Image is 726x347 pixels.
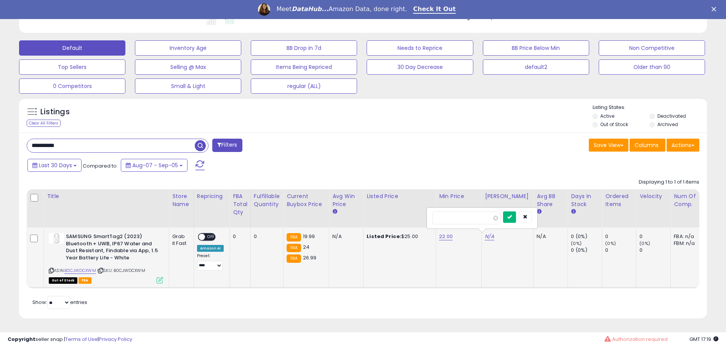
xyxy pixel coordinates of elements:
p: Listing States: [593,104,707,111]
div: Displaying 1 to 1 of 1 items [639,179,699,186]
div: Store Name [172,192,191,208]
small: FBA [287,244,301,252]
a: Check It Out [413,5,456,14]
button: Needs to Reprice [367,40,473,56]
button: Save View [589,139,628,152]
div: Avg BB Share [537,192,564,208]
button: Aug-07 - Sep-05 [121,159,188,172]
div: Repricing [197,192,226,200]
div: FBA: n/a [674,233,699,240]
button: 0 Competitors [19,78,125,94]
div: Min Price [439,192,478,200]
button: Items Being Repriced [251,59,357,75]
b: SAMSUNG SmartTag2 (2023) Bluetooth + UWB, IP67 Water and Dust Resistant, Findable via App, 1.5 Ye... [66,233,159,263]
div: N/A [332,233,357,240]
strong: Copyright [8,336,35,343]
div: seller snap | | [8,336,132,343]
button: Non Competitive [599,40,705,56]
div: 0 [639,247,670,254]
div: $25.00 [367,233,430,240]
label: Archived [657,121,678,128]
div: 0 (0%) [571,247,602,254]
a: B0CJWDCXWM [64,267,96,274]
div: 0 [605,247,636,254]
div: Close [712,7,719,11]
span: 2025-10-6 17:19 GMT [689,336,718,343]
div: Title [47,192,166,200]
div: Ordered Items [605,192,633,208]
div: Meet Amazon Data, done right. [276,5,407,13]
button: BB Drop in 7d [251,40,357,56]
a: 22.00 [439,233,453,240]
button: Actions [667,139,699,152]
small: Avg Win Price. [332,208,337,215]
img: Profile image for Georgie [258,3,270,16]
small: (0%) [639,240,650,246]
button: Columns [630,139,665,152]
span: | SKU: B0CJWDCXWM [97,267,145,273]
button: regular (ALL) [251,78,357,94]
div: Days In Stock [571,192,599,208]
div: ASIN: [49,233,163,283]
span: Show: entries [32,299,87,306]
small: (0%) [605,240,616,246]
div: Listed Price [367,192,433,200]
small: Days In Stock. [571,208,575,215]
span: All listings that are currently out of stock and unavailable for purchase on Amazon [49,277,77,284]
small: FBA [287,233,301,241]
span: 19.99 [303,233,315,240]
label: Out of Stock [600,121,628,128]
div: 0 [254,233,277,240]
b: Listed Price: [367,233,401,240]
div: N/A [537,233,562,240]
button: default2 [483,59,589,75]
span: Aug-07 - Sep-05 [132,162,178,169]
span: OFF [205,234,217,240]
button: 30 Day Decrease [367,59,473,75]
div: Velocity [639,192,667,200]
h5: Listings [40,107,70,117]
div: 0 [605,233,636,240]
div: 0 [233,233,245,240]
div: Current Buybox Price [287,192,326,208]
span: Columns [635,141,659,149]
span: 26.99 [303,254,317,261]
button: Older than 90 [599,59,705,75]
span: 24 [303,243,309,251]
div: 0 (0%) [571,233,602,240]
button: Last 30 Days [27,159,82,172]
button: Top Sellers [19,59,125,75]
button: Default [19,40,125,56]
a: N/A [485,233,494,240]
button: BB Price Below Min [483,40,589,56]
div: [PERSON_NAME] [485,192,530,200]
div: Fulfillable Quantity [254,192,280,208]
button: Inventory Age [135,40,241,56]
div: FBA Total Qty [233,192,247,216]
a: Privacy Policy [99,336,132,343]
div: FBM: n/a [674,240,699,247]
div: 0 [639,233,670,240]
small: Avg BB Share. [537,208,541,215]
label: Deactivated [657,113,686,119]
button: Filters [212,139,242,152]
button: Selling @ Max [135,59,241,75]
span: Compared to: [83,162,118,170]
div: Grab it Fast [172,233,188,247]
div: Amazon AI [197,245,224,252]
div: Avg Win Price [332,192,360,208]
span: FBA [79,277,91,284]
img: 21dFpxi30eL._SL40_.jpg [49,233,64,243]
div: Clear All Filters [27,120,61,127]
small: FBA [287,254,301,263]
span: Last 30 Days [39,162,72,169]
i: DataHub... [292,5,329,13]
div: Preset: [197,253,224,270]
div: Num of Comp. [674,192,702,208]
small: (0%) [571,240,582,246]
a: Terms of Use [65,336,98,343]
label: Active [600,113,614,119]
button: Small & Light [135,78,241,94]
